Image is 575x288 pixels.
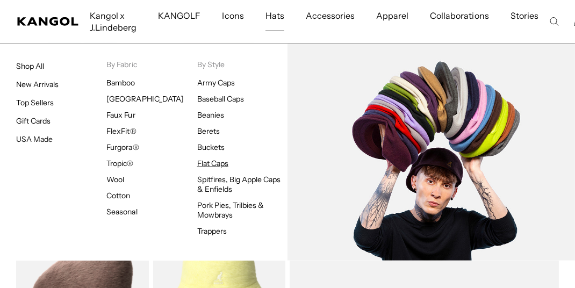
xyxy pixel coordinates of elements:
a: Flat Caps [197,159,228,168]
a: [GEOGRAPHIC_DATA] [106,94,183,104]
a: Furgora® [106,142,139,152]
a: Pork Pies, Trilbies & Mowbrays [197,200,264,220]
p: By Style [197,60,287,69]
a: Kangol [17,17,79,26]
a: Trappers [197,226,227,236]
a: USA Made [16,134,53,144]
a: Baseball Caps [197,94,244,104]
img: Flat_Caps.jpg [287,44,575,261]
a: Seasonal [106,207,137,217]
a: Spitfires, Big Apple Caps & Enfields [197,175,281,194]
a: Buckets [197,142,225,152]
a: Cotton [106,191,130,200]
a: Bamboo [106,78,135,88]
a: New Arrivals [16,80,59,89]
a: Tropic® [106,159,133,168]
a: Wool [106,175,124,184]
a: Shop All [16,61,44,71]
a: Beanies [197,110,224,120]
p: By Fabric [106,60,197,69]
summary: Search here [549,17,559,26]
a: Faux Fur [106,110,135,120]
a: Berets [197,126,220,136]
a: FlexFit® [106,126,136,136]
a: Gift Cards [16,116,51,126]
a: Army Caps [197,78,235,88]
a: Top Sellers [16,98,54,107]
